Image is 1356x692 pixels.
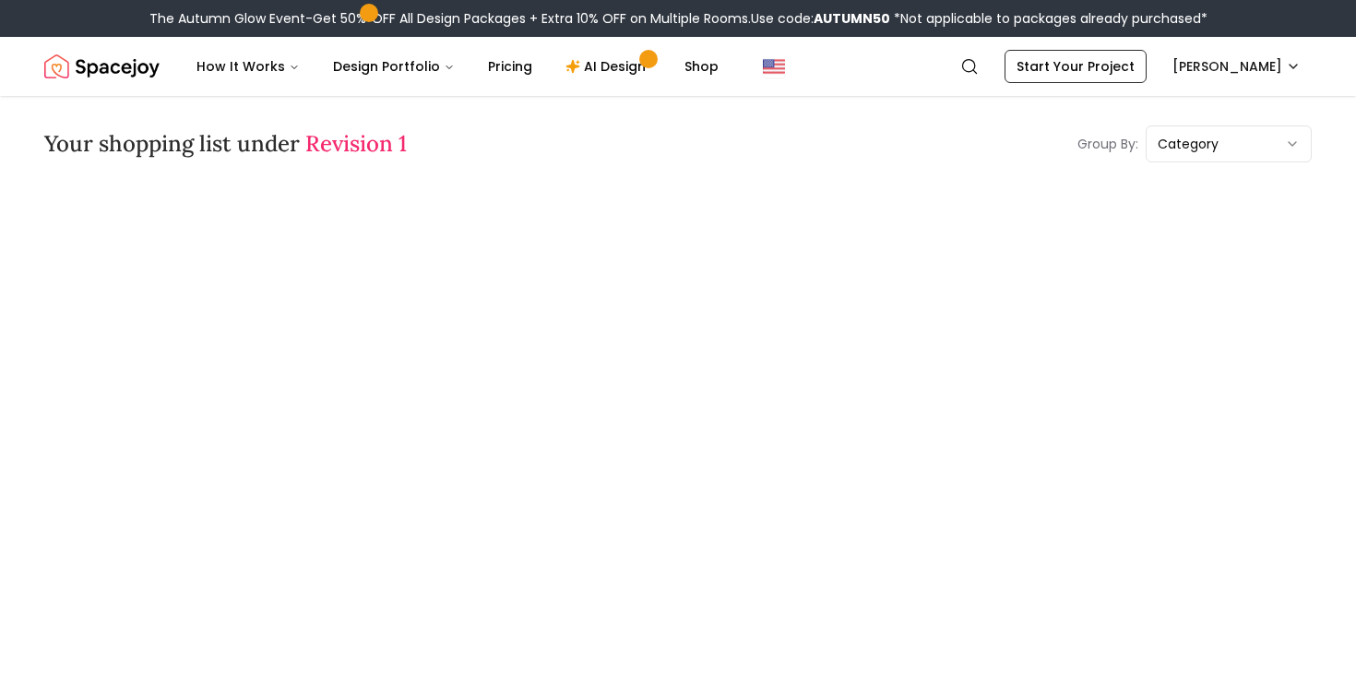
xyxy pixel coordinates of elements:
[305,129,407,158] span: Revision 1
[890,9,1207,28] span: *Not applicable to packages already purchased*
[751,9,890,28] span: Use code:
[44,129,407,159] h3: Your shopping list under
[149,9,1207,28] div: The Autumn Glow Event-Get 50% OFF All Design Packages + Extra 10% OFF on Multiple Rooms.
[182,48,315,85] button: How It Works
[670,48,733,85] a: Shop
[1161,50,1312,83] button: [PERSON_NAME]
[44,48,160,85] a: Spacejoy
[763,55,785,78] img: United States
[814,9,890,28] b: AUTUMN50
[44,37,1312,96] nav: Global
[473,48,547,85] a: Pricing
[182,48,733,85] nav: Main
[44,48,160,85] img: Spacejoy Logo
[1005,50,1147,83] a: Start Your Project
[318,48,470,85] button: Design Portfolio
[1077,135,1138,153] p: Group By:
[551,48,666,85] a: AI Design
